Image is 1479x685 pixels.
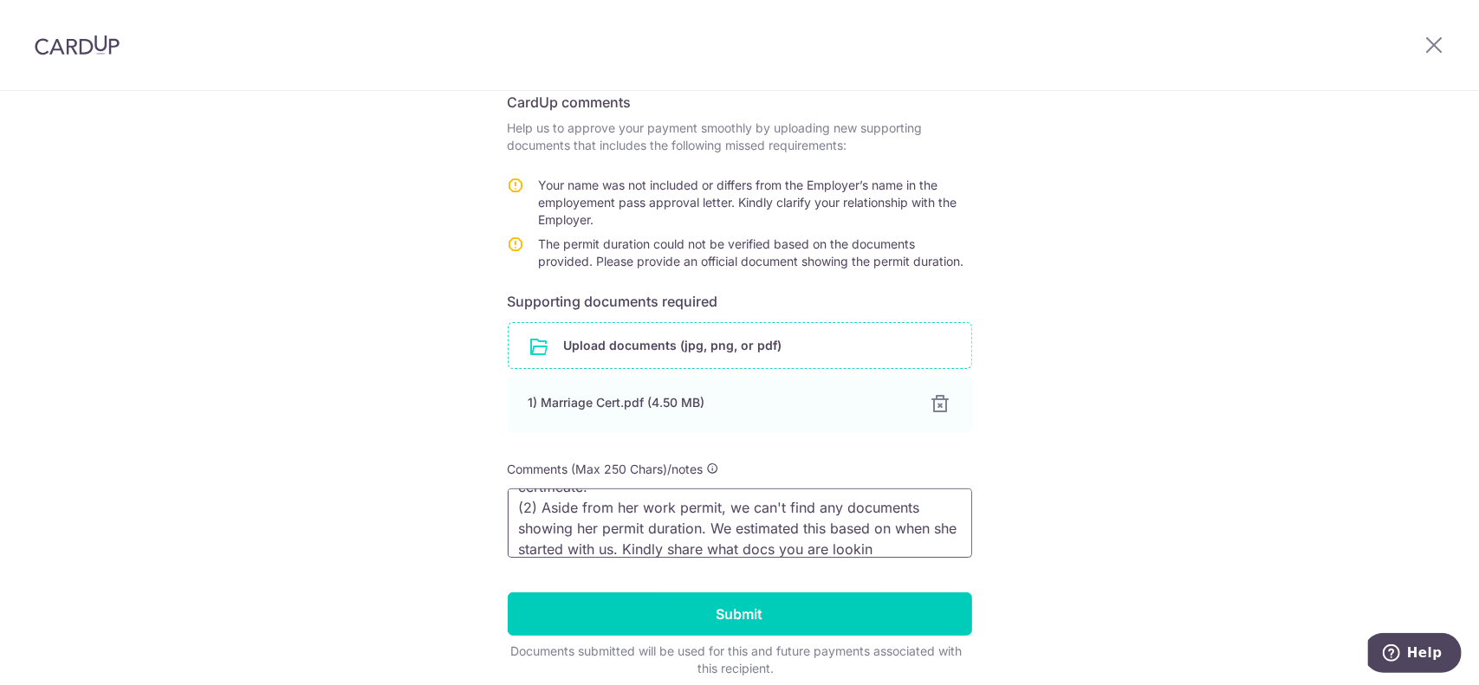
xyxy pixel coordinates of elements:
[508,322,972,369] div: Upload documents (jpg, png, or pdf)
[508,592,972,636] input: Submit
[35,35,120,55] img: CardUp
[539,236,964,268] span: The permit duration could not be verified based on the documents provided. Please provide an offi...
[508,92,972,113] h6: CardUp comments
[508,643,965,677] div: Documents submitted will be used for this and future payments associated with this recipient.
[508,291,972,312] h6: Supporting documents required
[529,394,910,411] div: 1) Marriage Cert.pdf (4.50 MB)
[539,178,957,227] span: Your name was not included or differs from the Employer’s name in the employement pass approval l...
[508,120,972,154] p: Help us to approve your payment smoothly by uploading new supporting documents that includes the ...
[508,462,704,476] span: Comments (Max 250 Chars)/notes
[1368,633,1462,676] iframe: Opens a widget where you can find more information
